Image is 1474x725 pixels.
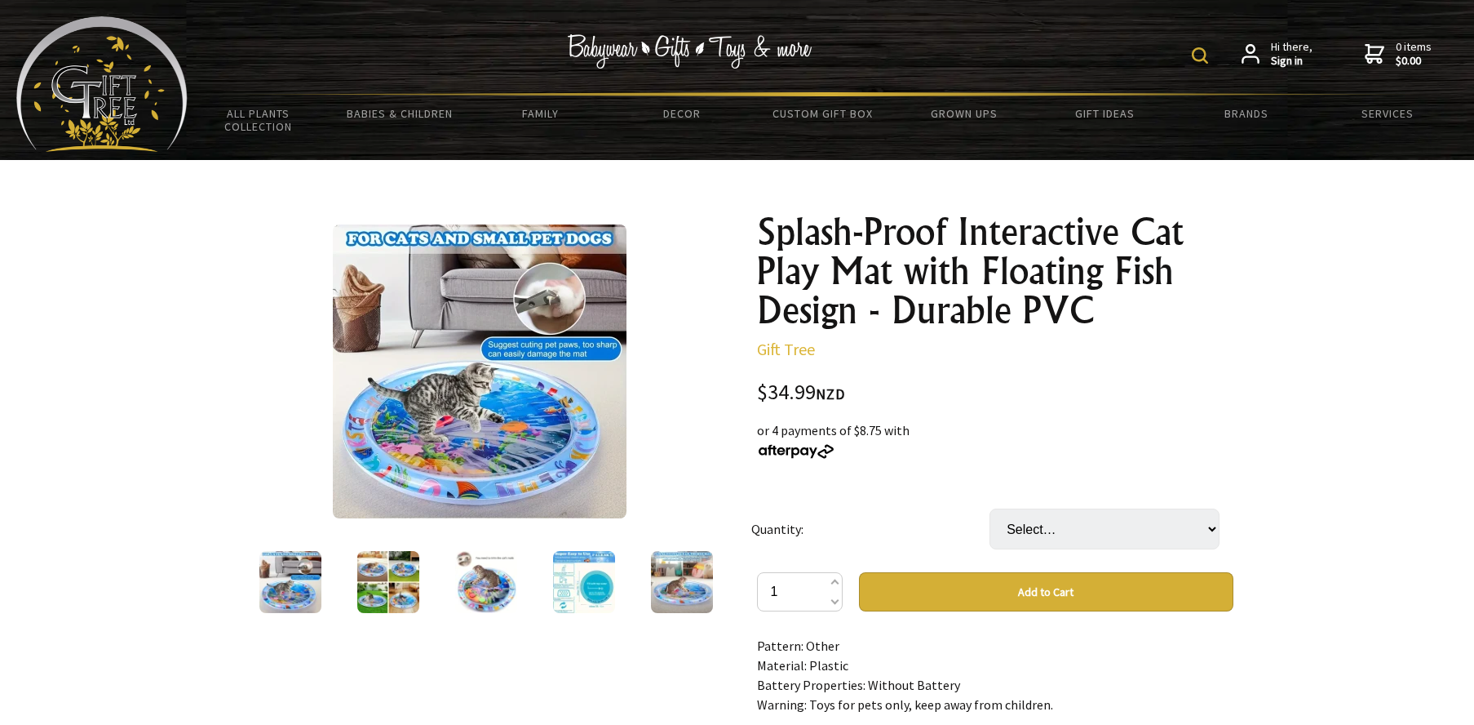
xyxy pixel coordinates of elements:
a: Hi there,Sign in [1242,40,1312,69]
span: 0 items [1396,39,1432,69]
img: Splash-Proof Interactive Cat Play Mat with Floating Fish Design - Durable PVC [259,551,321,613]
a: 0 items$0.00 [1365,40,1432,69]
img: Splash-Proof Interactive Cat Play Mat with Floating Fish Design - Durable PVC [553,551,615,613]
a: Babies & Children [329,96,470,131]
a: Brands [1175,96,1317,131]
a: Services [1317,96,1458,131]
td: Quantity: [751,486,989,572]
img: product search [1192,47,1208,64]
img: Splash-Proof Interactive Cat Play Mat with Floating Fish Design - Durable PVC [333,225,626,518]
a: All Plants Collection [188,96,329,144]
img: Splash-Proof Interactive Cat Play Mat with Floating Fish Design - Durable PVC [455,551,517,613]
strong: Sign in [1271,54,1312,69]
span: NZD [816,385,845,403]
img: Babywear - Gifts - Toys & more [568,34,812,69]
img: Afterpay [757,444,835,459]
a: Gift Tree [757,339,815,359]
a: Gift Ideas [1034,96,1175,131]
a: Grown Ups [893,96,1034,131]
div: or 4 payments of $8.75 with [757,420,1233,460]
h1: Splash-Proof Interactive Cat Play Mat with Floating Fish Design - Durable PVC [757,212,1233,330]
img: Babyware - Gifts - Toys and more... [16,16,188,152]
button: Add to Cart [859,572,1233,612]
img: Splash-Proof Interactive Cat Play Mat with Floating Fish Design - Durable PVC [357,551,419,613]
a: Custom Gift Box [752,96,893,131]
strong: $0.00 [1396,54,1432,69]
div: $34.99 [757,382,1233,404]
span: Hi there, [1271,40,1312,69]
a: Family [470,96,611,131]
img: Splash-Proof Interactive Cat Play Mat with Floating Fish Design - Durable PVC [651,551,713,613]
a: Decor [611,96,752,131]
